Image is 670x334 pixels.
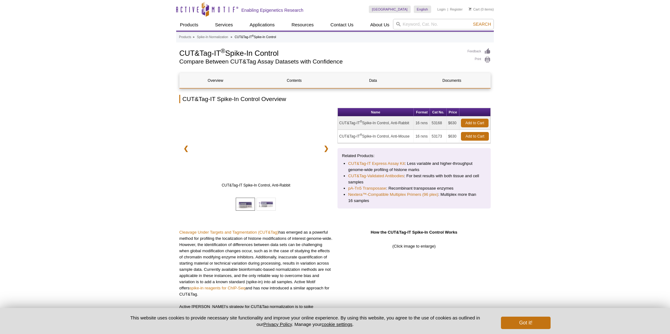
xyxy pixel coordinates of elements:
[221,47,225,54] sup: ®
[371,230,457,235] strong: How the CUT&Tag-IT Spike-In Control Works
[338,130,414,143] td: CUT&Tag-IT Spike-In Control, Anti-Mouse
[473,22,491,27] span: Search
[258,73,330,88] a: Contents
[461,119,489,127] a: Add to Cart
[179,95,491,103] h2: CUT&Tag-IT Spike-In Control Overview
[235,35,276,39] li: CUT&Tag-IT Spike-In Control
[348,191,438,198] a: Nextera™-Compatible Multiplex Primers (96 plex)
[348,191,480,204] li: : Multiplex more than 16 samples
[190,286,245,290] a: spike-in reagents for ChIP-Seq
[338,108,414,116] th: Name
[179,229,333,297] p: has emerged as a powerful method for profiling the localization of histone modifications of inter...
[241,7,303,13] h2: Enabling Epigenetics Research
[416,73,488,88] a: Documents
[393,19,494,29] input: Keyword, Cat. No.
[176,19,202,31] a: Products
[467,48,491,55] a: Feedback
[414,116,430,130] td: 16 rxns
[414,6,431,13] a: English
[367,19,393,31] a: About Us
[348,160,405,167] a: CUT&Tag-IT Express Assay Kit
[430,116,446,130] td: 53168
[414,108,430,116] th: Format
[211,19,237,31] a: Services
[263,322,292,327] a: Privacy Policy
[447,6,448,13] li: |
[180,73,251,88] a: Overview
[360,133,362,137] sup: ®
[193,35,194,39] li: »
[447,108,459,116] th: Price
[348,160,480,173] li: : Less variable and higher-throughput genome-wide profiling of histone marks
[342,153,486,159] p: Related Products:
[246,19,279,31] a: Applications
[501,317,551,329] button: Got it!
[119,314,491,327] p: This website uses cookies to provide necessary site functionality and improve your online experie...
[467,56,491,63] a: Print
[369,6,411,13] a: [GEOGRAPHIC_DATA]
[360,120,362,123] sup: ®
[337,73,409,88] a: Data
[197,34,228,40] a: Spike-In Normalization
[179,48,461,57] h1: CUT&Tag-IT Spike-In Control
[461,132,489,141] a: Add to Cart
[179,59,461,64] h2: Compare Between CUT&Tag Assay Datasets with Confidence
[447,116,459,130] td: $630
[322,322,352,327] button: cookie settings
[348,185,386,191] a: pA-Tn5 Transposase
[288,19,318,31] a: Resources
[319,141,333,156] a: ❯
[338,116,414,130] td: CUT&Tag-IT Spike-In Control, Anti-Rabbit
[414,130,430,143] td: 16 rxns
[230,35,232,39] li: »
[469,7,471,11] img: Your Cart
[469,7,480,11] a: Cart
[348,185,480,191] li: : Recombinant transposase enzymes
[447,130,459,143] td: $630
[430,108,446,116] th: Cat No.
[179,34,191,40] a: Products
[437,7,446,11] a: Login
[252,34,254,37] sup: ®
[179,230,279,235] a: Cleavage Under Targets and Tagmentation (CUT&Tag)
[179,141,193,156] a: ❮
[337,237,491,249] p: (Click image to enlarge)
[471,21,493,27] button: Search
[348,173,480,185] li: : For best results with both tissue and cell samples
[348,173,404,179] a: CUT&Tag-Validated Antibodies
[469,6,494,13] li: (0 items)
[194,182,317,188] span: CUT&Tag-IT Spike-In Control, Anti-Rabbit
[450,7,462,11] a: Register
[327,19,357,31] a: Contact Us
[430,130,446,143] td: 53173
